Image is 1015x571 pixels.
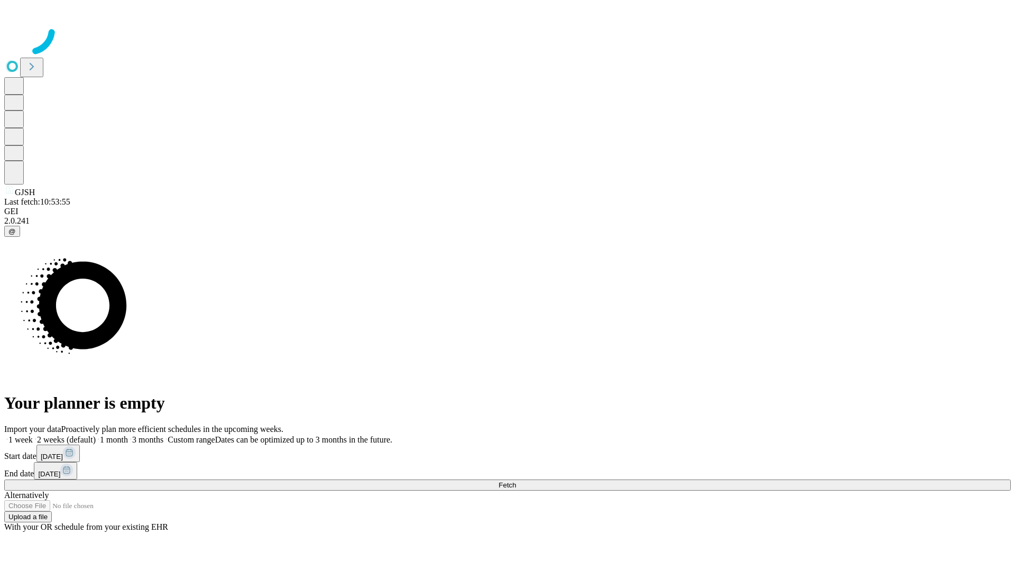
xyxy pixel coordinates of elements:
[41,453,63,461] span: [DATE]
[132,435,163,444] span: 3 months
[4,491,49,500] span: Alternatively
[4,522,168,531] span: With your OR schedule from your existing EHR
[38,470,60,478] span: [DATE]
[34,462,77,480] button: [DATE]
[8,227,16,235] span: @
[4,197,70,206] span: Last fetch: 10:53:55
[4,393,1011,413] h1: Your planner is empty
[61,425,283,434] span: Proactively plan more efficient schedules in the upcoming weeks.
[4,480,1011,491] button: Fetch
[15,188,35,197] span: GJSH
[4,462,1011,480] div: End date
[37,435,96,444] span: 2 weeks (default)
[4,216,1011,226] div: 2.0.241
[4,207,1011,216] div: GEI
[215,435,392,444] span: Dates can be optimized up to 3 months in the future.
[4,445,1011,462] div: Start date
[36,445,80,462] button: [DATE]
[168,435,215,444] span: Custom range
[4,511,52,522] button: Upload a file
[4,425,61,434] span: Import your data
[4,226,20,237] button: @
[8,435,33,444] span: 1 week
[100,435,128,444] span: 1 month
[499,481,516,489] span: Fetch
